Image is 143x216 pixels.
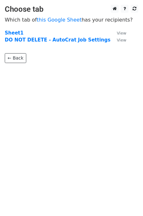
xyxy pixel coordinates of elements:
a: Sheet1 [5,30,23,36]
small: View [117,31,126,35]
h3: Choose tab [5,5,138,14]
small: View [117,38,126,42]
a: View [110,30,126,36]
a: DO NOT DELETE - AutoCrat Job Settings [5,37,110,43]
a: View [110,37,126,43]
a: ← Back [5,53,26,63]
p: Which tab of has your recipients? [5,16,138,23]
a: this Google Sheet [37,17,82,23]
